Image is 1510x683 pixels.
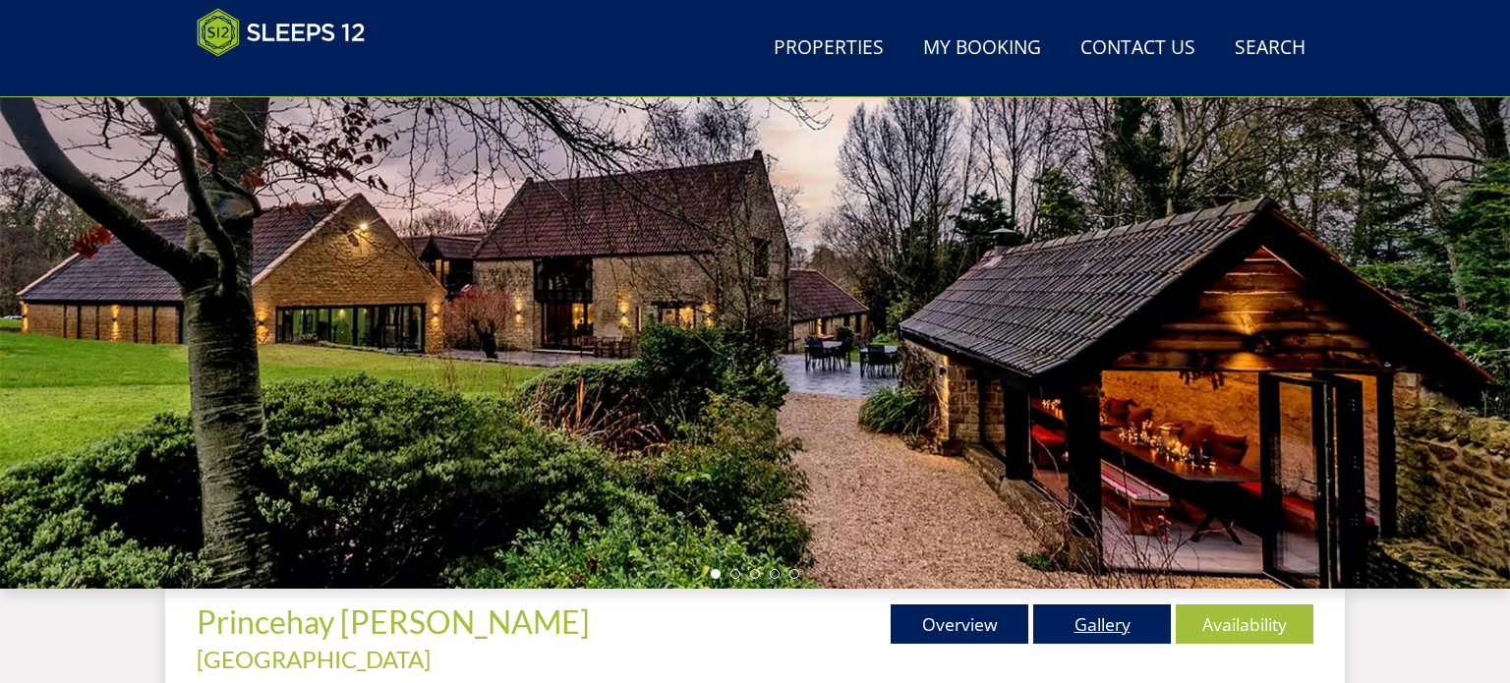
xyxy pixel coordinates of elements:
a: My Booking [915,27,1049,71]
span: Princehay [PERSON_NAME] [197,602,590,641]
a: Princehay [PERSON_NAME] [197,602,596,641]
a: Properties [766,27,892,71]
a: Availability [1176,604,1313,644]
a: Overview [891,604,1028,644]
a: Search [1227,27,1313,71]
iframe: Customer reviews powered by Trustpilot [187,69,393,85]
a: Gallery [1033,604,1171,644]
img: Sleeps 12 [197,8,366,57]
a: [GEOGRAPHIC_DATA] [197,645,431,673]
a: Contact Us [1073,27,1203,71]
